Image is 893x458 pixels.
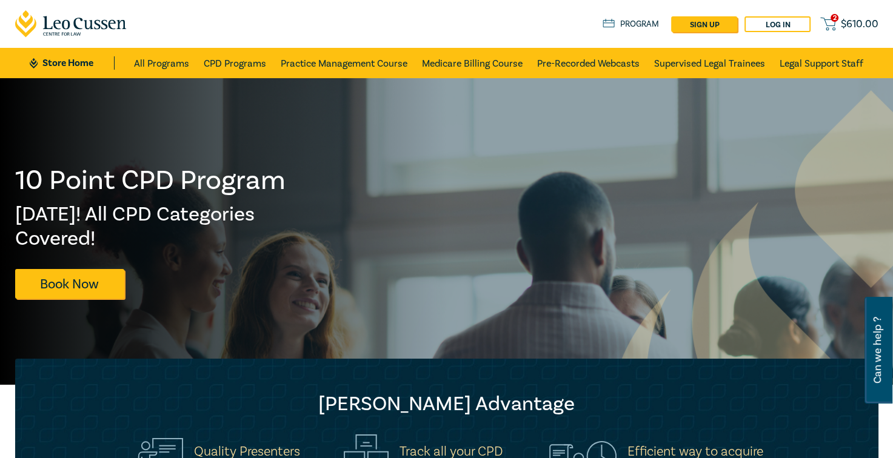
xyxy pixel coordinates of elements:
a: Log in [744,16,811,32]
span: $ 610.00 [841,18,878,31]
a: Legal Support Staff [780,48,863,78]
a: sign up [671,16,737,32]
a: Medicare Billing Course [422,48,523,78]
span: Can we help ? [872,304,883,396]
a: Pre-Recorded Webcasts [537,48,640,78]
a: Store Home [30,56,114,70]
a: All Programs [134,48,189,78]
a: Supervised Legal Trainees [654,48,765,78]
h1: 10 Point CPD Program [15,165,287,196]
h2: [DATE]! All CPD Categories Covered! [15,202,287,251]
a: Program [603,18,659,31]
h2: [PERSON_NAME] Advantage [39,392,854,416]
a: CPD Programs [204,48,266,78]
a: Practice Management Course [281,48,407,78]
span: 2 [831,14,838,22]
a: Book Now [15,269,124,299]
